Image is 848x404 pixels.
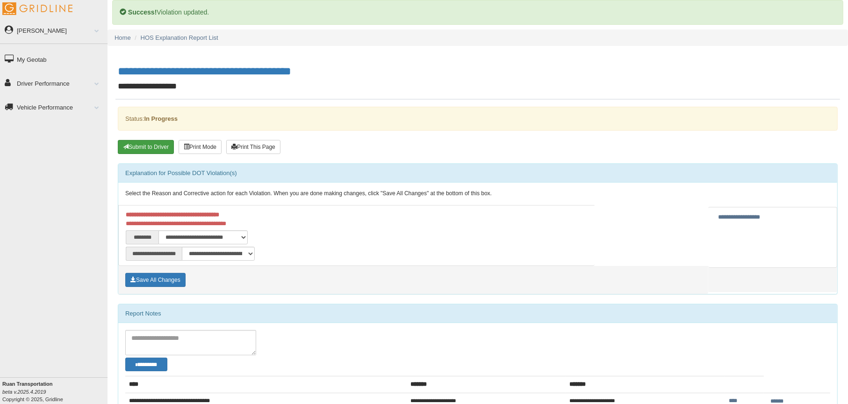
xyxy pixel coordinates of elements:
[144,115,178,122] strong: In Progress
[125,358,167,372] button: Change Filter Options
[118,183,837,205] div: Select the Reason and Corrective action for each Violation. When you are done making changes, cli...
[118,304,837,323] div: Report Notes
[2,381,53,387] b: Ruan Transportation
[2,389,46,395] i: beta v.2025.4.2019
[128,8,157,16] b: Success!
[2,2,72,15] img: Gridline
[226,140,280,154] button: Print This Page
[118,140,174,154] button: Submit To Driver
[141,34,218,41] a: HOS Explanation Report List
[118,164,837,183] div: Explanation for Possible DOT Violation(s)
[118,107,838,131] div: Status:
[2,380,108,403] div: Copyright © 2025, Gridline
[125,273,186,287] button: Save
[115,34,131,41] a: Home
[179,140,222,154] button: Print Mode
